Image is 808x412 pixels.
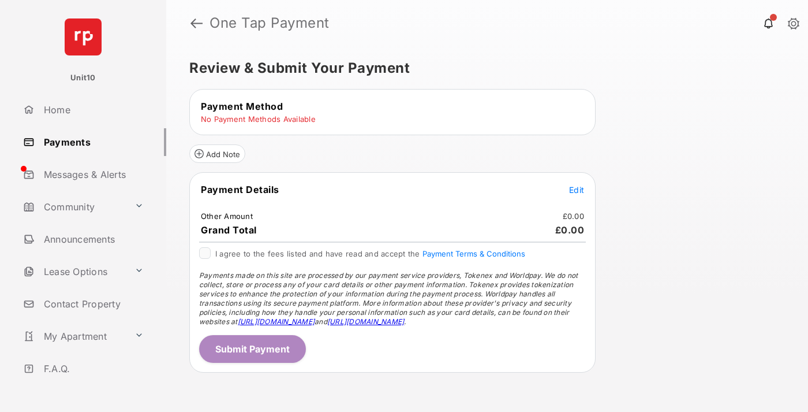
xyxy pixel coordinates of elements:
[201,224,257,236] span: Grand Total
[238,317,315,326] a: [URL][DOMAIN_NAME]
[200,114,316,124] td: No Payment Methods Available
[18,96,166,124] a: Home
[18,161,166,188] a: Messages & Alerts
[422,249,525,258] button: I agree to the fees listed and have read and accept the
[18,355,166,383] a: F.A.Q.
[18,322,130,350] a: My Apartment
[199,271,578,326] span: Payments made on this site are processed by our payment service providers, Tokenex and Worldpay. ...
[18,193,130,221] a: Community
[210,16,330,30] strong: One Tap Payment
[569,184,584,195] button: Edit
[18,258,130,285] a: Lease Options
[562,211,585,221] td: £0.00
[18,225,166,253] a: Announcements
[189,144,245,163] button: Add Note
[189,61,776,75] h5: Review & Submit Your Payment
[215,249,525,258] span: I agree to the fees listed and have read and accept the
[18,290,166,318] a: Contact Property
[199,335,306,363] button: Submit Payment
[201,101,283,112] span: Payment Method
[65,18,102,55] img: svg+xml;base64,PHN2ZyB4bWxucz0iaHR0cDovL3d3dy53My5vcmcvMjAwMC9zdmciIHdpZHRoPSI2NCIgaGVpZ2h0PSI2NC...
[327,317,404,326] a: [URL][DOMAIN_NAME]
[200,211,253,221] td: Other Amount
[569,185,584,195] span: Edit
[555,224,585,236] span: £0.00
[201,184,279,195] span: Payment Details
[18,128,166,156] a: Payments
[70,72,96,84] p: Unit10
